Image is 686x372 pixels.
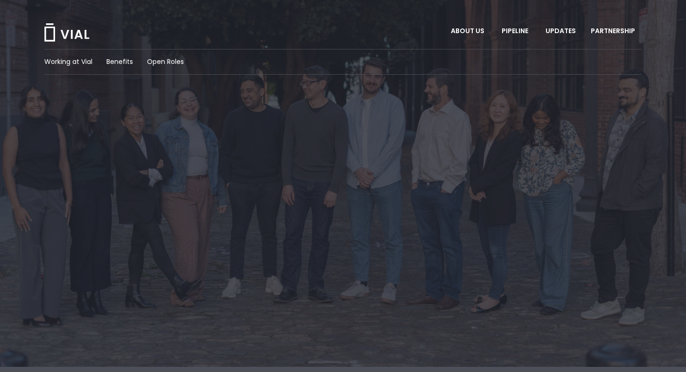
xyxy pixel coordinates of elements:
[106,57,133,67] a: Benefits
[43,23,90,42] img: Vial Logo
[494,23,538,39] a: PIPELINEMenu Toggle
[538,23,583,39] a: UPDATES
[147,57,184,67] a: Open Roles
[583,23,645,39] a: PARTNERSHIPMenu Toggle
[44,57,92,67] a: Working at Vial
[443,23,494,39] a: ABOUT USMenu Toggle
